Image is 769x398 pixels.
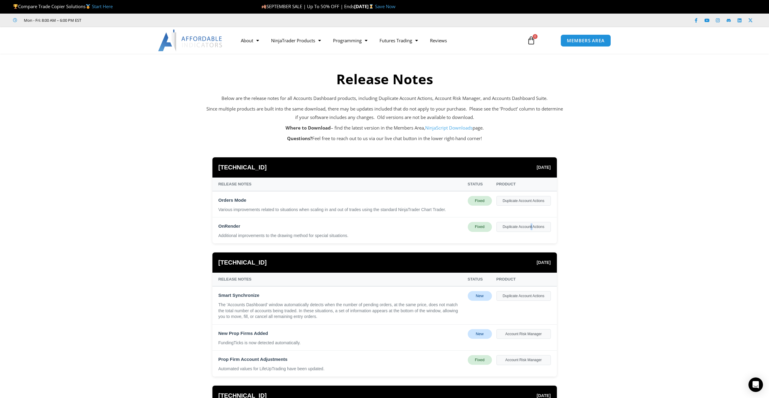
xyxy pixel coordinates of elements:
[369,4,373,9] img: ⌛
[468,222,492,232] div: Fixed
[158,30,223,51] img: LogoAI | Affordable Indicators – NinjaTrader
[218,181,463,188] div: Release Notes
[327,34,373,47] a: Programming
[92,3,113,9] a: Start Here
[533,34,538,39] span: 0
[468,329,492,339] div: New
[206,124,563,132] p: – find the latest version in the Members Area, page.
[373,34,424,47] a: Futures Trading
[235,34,265,47] a: About
[206,105,563,122] p: Since multiple products are built into the same download, there may be updates included that do n...
[354,3,375,9] strong: [DATE]
[13,3,113,9] span: Compare Trade Copier Solutions
[218,302,463,320] div: The 'Accounts Dashboard' window automatically detects when the number of pending orders, at the s...
[287,135,312,141] strong: Questions?
[218,207,463,213] div: Various improvements related to situations when scaling in and out of trades using the standard N...
[218,276,463,283] div: Release Notes
[468,196,492,206] div: Fixed
[261,3,354,9] span: SEPTEMBER SALE | Up To 50% OFF | Ends
[496,181,551,188] div: Product
[496,291,551,301] div: Duplicate Account Actions
[218,291,463,300] div: Smart Synchronize
[425,125,473,131] a: NinjaScript Downloads
[496,196,551,206] div: Duplicate Account Actions
[218,222,463,230] div: OnRender
[218,162,267,173] span: [TECHNICAL_ID]
[218,257,267,268] span: [TECHNICAL_ID]
[218,196,463,204] div: Orders Mode
[262,4,266,9] img: 🍂
[468,181,492,188] div: Status
[206,70,563,88] h2: Release Notes
[265,34,327,47] a: NinjaTrader Products
[218,340,463,346] div: FundingTicks is now detected automatically.
[537,163,551,171] span: [DATE]
[537,258,551,266] span: [DATE]
[206,94,563,103] p: Below are the release notes for all Accounts Dashboard products, including Duplicate Account Acti...
[496,329,551,339] div: Account Risk Manager
[206,134,563,143] p: Feel free to reach out to us via our live chat button in the lower right-hand corner!
[22,17,81,24] span: Mon - Fri: 8:00 AM – 6:00 PM EST
[218,366,463,372] div: Automated values for LifeUpTrading have been updated.
[567,38,605,43] span: MEMBERS AREA
[518,32,544,49] a: 0
[90,17,180,23] iframe: Customer reviews powered by Trustpilot
[468,291,492,301] div: New
[748,377,763,392] div: Open Intercom Messenger
[286,125,331,131] strong: Where to Download
[218,329,463,338] div: New Prop Firms Added
[218,233,463,239] div: Additional improvements to the drawing method for special situations.
[86,4,90,9] img: 🥇
[496,222,551,232] div: Duplicate Account Actions
[496,276,551,283] div: Product
[468,276,492,283] div: Status
[424,34,453,47] a: Reviews
[496,355,551,365] div: Account Risk Manager
[13,4,18,9] img: 🏆
[468,355,492,365] div: Fixed
[235,34,520,47] nav: Menu
[375,3,396,9] a: Save Now
[218,355,463,364] div: Prop Firm Account Adjustments
[561,34,611,47] a: MEMBERS AREA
